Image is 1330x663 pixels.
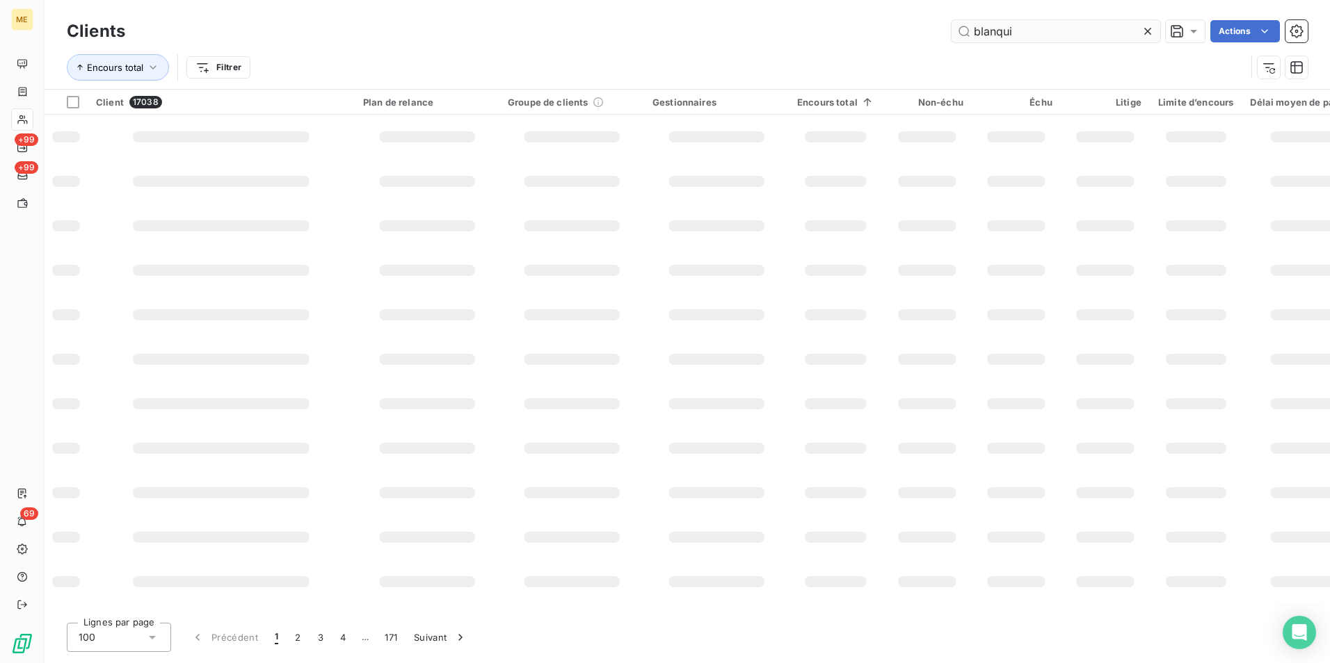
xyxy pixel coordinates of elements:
span: 69 [20,507,38,520]
button: Encours total [67,54,169,81]
div: Plan de relance [363,97,491,108]
div: Open Intercom Messenger [1283,616,1316,649]
span: +99 [15,133,38,146]
div: ME [11,8,33,31]
button: 2 [287,623,309,652]
div: Gestionnaires [652,97,780,108]
div: Échu [980,97,1052,108]
input: Rechercher [952,20,1160,42]
span: … [354,626,376,648]
div: Encours total [797,97,874,108]
h3: Clients [67,19,125,44]
span: Client [96,97,124,108]
button: 171 [376,623,406,652]
button: 1 [266,623,287,652]
span: 17038 [129,96,162,108]
button: 4 [332,623,354,652]
img: Logo LeanPay [11,632,33,655]
span: 100 [79,630,95,644]
span: Encours total [87,62,143,73]
span: 1 [275,630,278,644]
div: Non-échu [891,97,963,108]
button: 3 [310,623,332,652]
button: Suivant [406,623,476,652]
button: Filtrer [186,56,250,79]
button: Précédent [182,623,266,652]
div: Litige [1069,97,1141,108]
div: Limite d’encours [1158,97,1233,108]
button: Actions [1210,20,1280,42]
span: +99 [15,161,38,174]
span: Groupe de clients [508,97,588,108]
